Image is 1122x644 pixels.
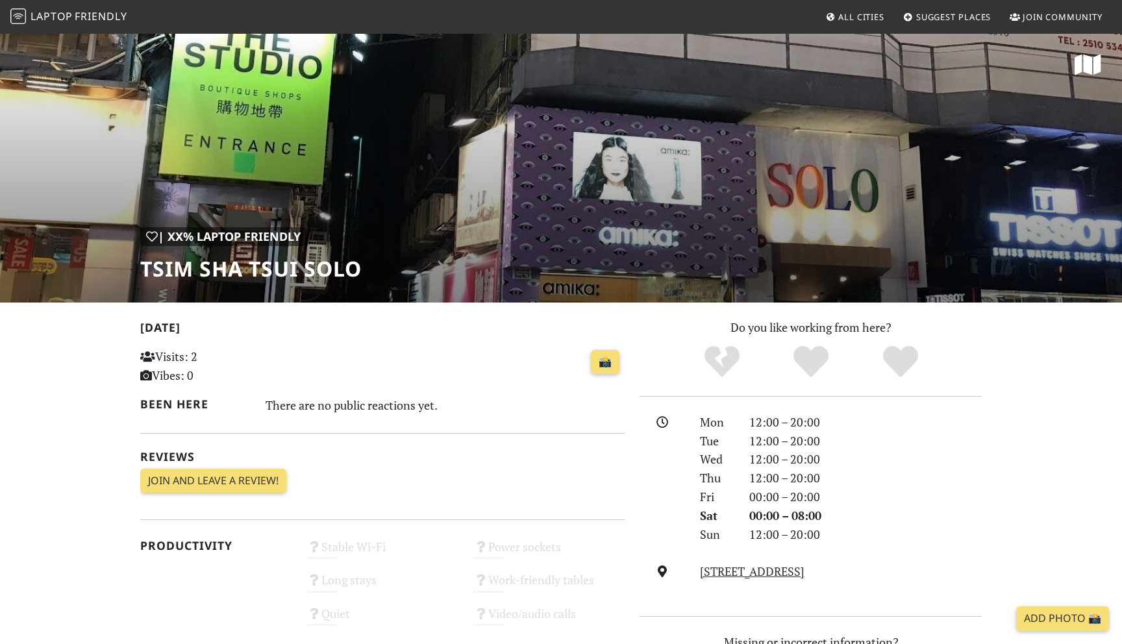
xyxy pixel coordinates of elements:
[700,563,804,579] a: [STREET_ADDRESS]
[838,11,884,23] span: All Cities
[640,318,982,337] p: Do you like working from here?
[742,506,990,525] div: 00:00 – 08:00
[140,450,625,464] h2: Reviews
[1016,606,1109,631] a: Add Photo 📸
[266,395,625,415] div: There are no public reactions yet.
[692,450,742,469] div: Wed
[299,569,466,602] div: Long stays
[692,506,742,525] div: Sat
[140,256,362,281] h1: Tsim Sha Tsui SOLO
[742,469,990,488] div: 12:00 – 20:00
[299,536,466,569] div: Stable Wi-Fi
[75,9,127,23] span: Friendly
[742,488,990,506] div: 00:00 – 20:00
[742,525,990,544] div: 12:00 – 20:00
[916,11,991,23] span: Suggest Places
[140,321,625,340] h2: [DATE]
[742,413,990,432] div: 12:00 – 20:00
[591,350,619,375] a: 📸
[466,536,632,569] div: Power sockets
[140,539,292,552] h2: Productivity
[10,8,26,24] img: LaptopFriendly
[466,569,632,602] div: Work-friendly tables
[299,603,466,636] div: Quiet
[1004,5,1108,29] a: Join Community
[140,347,292,385] p: Visits: 2 Vibes: 0
[692,488,742,506] div: Fri
[140,469,286,493] a: Join and leave a review!
[10,6,127,29] a: LaptopFriendly LaptopFriendly
[766,344,856,380] div: Yes
[692,413,742,432] div: Mon
[31,9,73,23] span: Laptop
[140,227,306,246] div: | XX% Laptop Friendly
[856,344,945,380] div: Definitely!
[898,5,997,29] a: Suggest Places
[692,432,742,451] div: Tue
[1023,11,1103,23] span: Join Community
[692,469,742,488] div: Thu
[742,450,990,469] div: 12:00 – 20:00
[742,432,990,451] div: 12:00 – 20:00
[466,603,632,636] div: Video/audio calls
[820,5,890,29] a: All Cities
[677,344,767,380] div: No
[692,525,742,544] div: Sun
[140,397,250,411] h2: Been here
